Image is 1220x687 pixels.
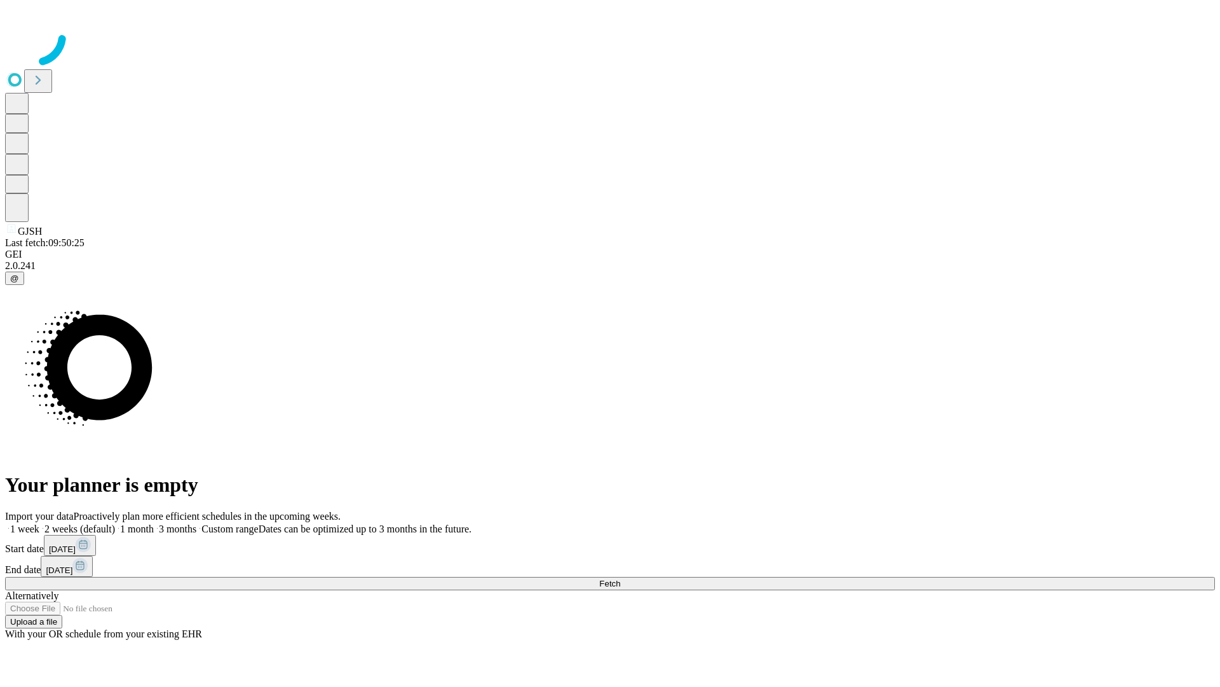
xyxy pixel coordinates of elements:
[18,226,42,237] span: GJSH
[120,524,154,534] span: 1 month
[5,590,58,601] span: Alternatively
[5,535,1215,556] div: Start date
[259,524,471,534] span: Dates can be optimized up to 3 months in the future.
[201,524,258,534] span: Custom range
[49,545,76,554] span: [DATE]
[74,511,341,522] span: Proactively plan more efficient schedules in the upcoming weeks.
[44,535,96,556] button: [DATE]
[5,249,1215,260] div: GEI
[10,524,39,534] span: 1 week
[5,511,74,522] span: Import your data
[44,524,115,534] span: 2 weeks (default)
[5,628,202,639] span: With your OR schedule from your existing EHR
[41,556,93,577] button: [DATE]
[5,577,1215,590] button: Fetch
[46,566,72,575] span: [DATE]
[5,272,24,285] button: @
[5,556,1215,577] div: End date
[159,524,196,534] span: 3 months
[5,237,85,248] span: Last fetch: 09:50:25
[5,615,62,628] button: Upload a file
[599,579,620,588] span: Fetch
[5,473,1215,497] h1: Your planner is empty
[5,260,1215,272] div: 2.0.241
[10,274,19,283] span: @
